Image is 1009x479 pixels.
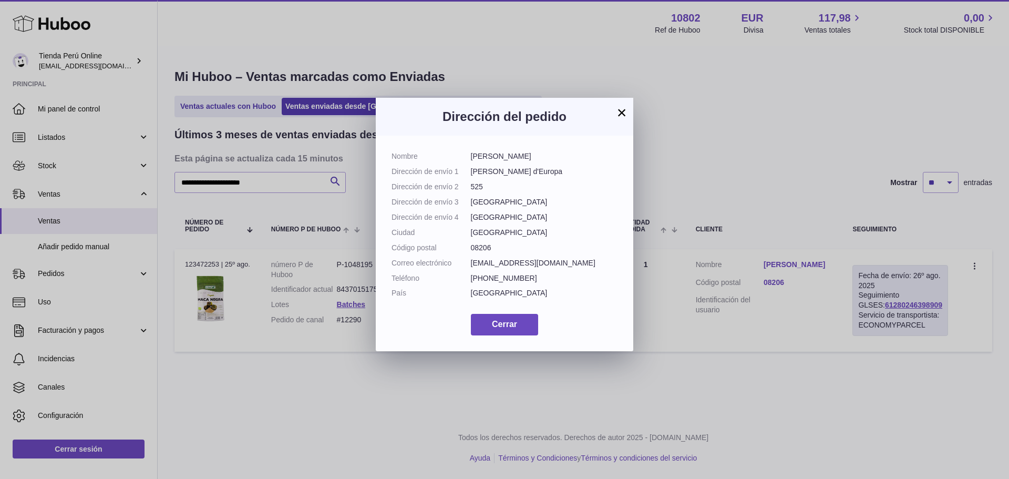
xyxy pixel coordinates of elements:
dt: Correo electrónico [392,258,471,268]
button: Cerrar [471,314,538,335]
dd: [PERSON_NAME] d'Europa [471,167,618,177]
dt: Dirección de envío 4 [392,212,471,222]
dd: [GEOGRAPHIC_DATA] [471,212,618,222]
dd: 08206 [471,243,618,253]
dd: [GEOGRAPHIC_DATA] [471,197,618,207]
dt: Dirección de envío 3 [392,197,471,207]
dd: [GEOGRAPHIC_DATA] [471,288,618,298]
dd: 525 [471,182,618,192]
span: Cerrar [492,320,517,329]
dt: Dirección de envío 1 [392,167,471,177]
button: × [615,106,628,119]
dd: [EMAIL_ADDRESS][DOMAIN_NAME] [471,258,618,268]
dt: Código postal [392,243,471,253]
dt: Nombre [392,151,471,161]
dt: Dirección de envío 2 [392,182,471,192]
dd: [GEOGRAPHIC_DATA] [471,228,618,238]
dd: [PERSON_NAME] [471,151,618,161]
h3: Dirección del pedido [392,108,617,125]
dt: Ciudad [392,228,471,238]
dd: [PHONE_NUMBER] [471,273,618,283]
dt: País [392,288,471,298]
dt: Teléfono [392,273,471,283]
